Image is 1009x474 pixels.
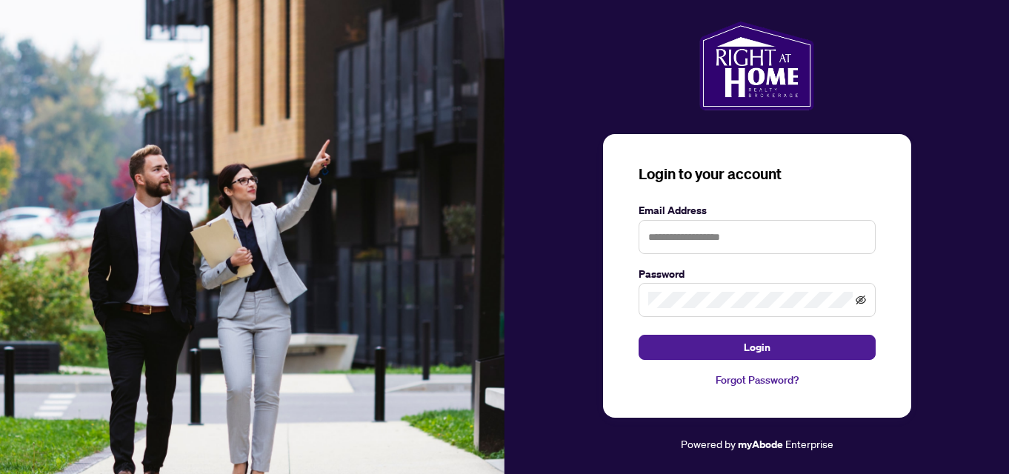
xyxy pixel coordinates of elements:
[639,202,876,218] label: Email Address
[639,372,876,388] a: Forgot Password?
[738,436,783,453] a: myAbode
[744,336,770,359] span: Login
[639,164,876,184] h3: Login to your account
[856,295,866,305] span: eye-invisible
[785,437,833,450] span: Enterprise
[639,335,876,360] button: Login
[699,21,814,110] img: ma-logo
[639,266,876,282] label: Password
[681,437,736,450] span: Powered by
